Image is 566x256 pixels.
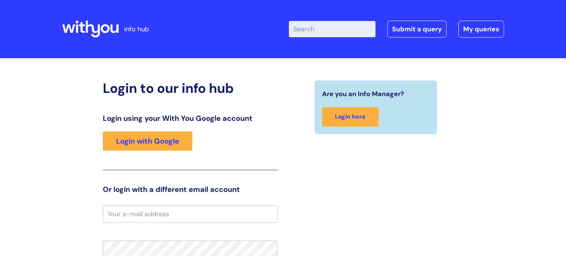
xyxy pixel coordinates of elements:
a: Login with Google [103,131,192,151]
a: Submit a query [387,21,447,38]
h3: Or login with a different email account [103,185,277,194]
input: Your e-mail address [103,206,277,222]
a: My queries [458,21,504,38]
span: Are you an Info Manager? [322,88,404,100]
h3: Login using your With You Google account [103,114,277,123]
a: Login here [322,107,378,127]
p: info hub [124,23,149,35]
input: Search [289,21,375,37]
h2: Login to our info hub [103,80,277,96]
